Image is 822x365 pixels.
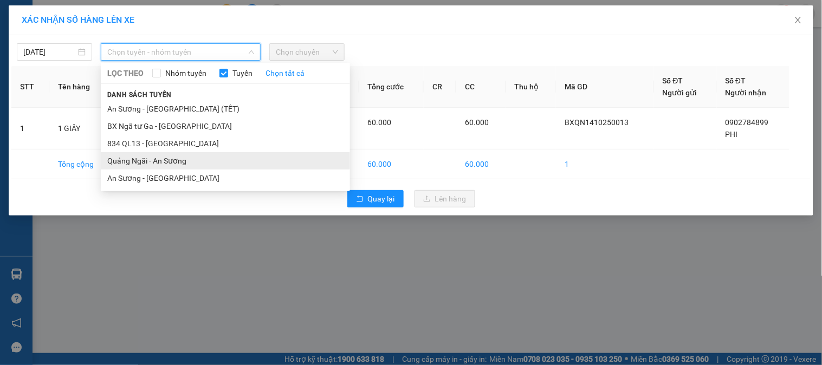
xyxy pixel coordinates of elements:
[49,149,113,179] td: Tổng cộng
[11,108,49,149] td: 1
[456,66,506,108] th: CC
[127,69,141,81] span: TC:
[49,66,113,108] th: Tên hàng
[11,66,49,108] th: STT
[228,67,257,79] span: Tuyến
[726,76,746,85] span: Số ĐT
[266,67,305,79] a: Chọn tất cả
[107,44,254,60] span: Chọn tuyến - nhóm tuyến
[127,35,214,48] div: PHI
[22,15,134,25] span: XÁC NHẬN SỐ HÀNG LÊN XE
[465,118,489,127] span: 60.000
[101,90,178,100] span: Danh sách tuyến
[456,149,506,179] td: 60.000
[663,76,683,85] span: Số ĐT
[101,170,350,187] li: An Sương - [GEOGRAPHIC_DATA]
[127,48,214,63] div: 0902784899
[368,193,395,205] span: Quay lại
[127,9,214,35] div: Bến xe Miền Đông
[783,5,813,36] button: Close
[347,190,404,207] button: rollbackQuay lại
[726,130,738,139] span: PHI
[127,10,153,22] span: Nhận:
[101,135,350,152] li: 834 QL13 - [GEOGRAPHIC_DATA]
[726,118,769,127] span: 0902784899
[101,118,350,135] li: BX Ngã tư Ga - [GEOGRAPHIC_DATA]
[565,118,629,127] span: BXQN1410250013
[9,10,26,22] span: Gửi:
[424,66,456,108] th: CR
[101,152,350,170] li: Quảng Ngãi - An Sương
[368,118,392,127] span: 60.000
[415,190,475,207] button: uploadLên hàng
[556,149,654,179] td: 1
[359,149,424,179] td: 60.000
[726,88,767,97] span: Người nhận
[49,108,113,149] td: 1 GIẤY
[506,66,556,108] th: Thu hộ
[23,46,76,58] input: 14/10/2025
[794,16,802,24] span: close
[248,49,255,55] span: down
[101,100,350,118] li: An Sương - [GEOGRAPHIC_DATA] (TẾT)
[9,9,119,35] div: Bến xe [GEOGRAPHIC_DATA]
[359,66,424,108] th: Tổng cước
[276,44,338,60] span: Chọn chuyến
[161,67,211,79] span: Nhóm tuyến
[107,67,144,79] span: LỌC THEO
[356,195,364,204] span: rollback
[663,88,697,97] span: Người gửi
[556,66,654,108] th: Mã GD
[127,63,196,101] span: THÀNH CÔNG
